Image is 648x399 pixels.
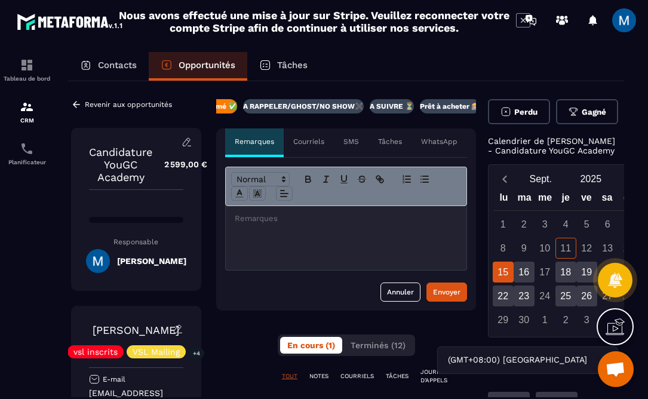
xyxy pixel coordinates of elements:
[103,375,125,384] p: E-mail
[277,60,308,70] p: Tâches
[378,137,402,146] p: Tâches
[445,354,589,367] span: (GMT+08:00) [GEOGRAPHIC_DATA]
[514,309,535,330] div: 30
[618,189,638,210] div: di
[514,108,538,116] span: Perdu
[351,340,406,350] span: Terminés (12)
[597,262,618,283] div: 20
[597,238,618,259] div: 13
[514,238,535,259] div: 9
[340,372,374,380] p: COURRIELS
[555,309,576,330] div: 2
[493,189,514,210] div: lu
[566,168,616,189] button: Open years overlay
[433,286,460,298] div: Envoyer
[618,214,639,235] div: 7
[93,324,179,336] a: [PERSON_NAME]
[535,189,555,210] div: me
[437,346,618,374] div: Search for option
[555,238,576,259] div: 11
[514,214,535,235] div: 2
[68,52,149,81] a: Contacts
[493,286,514,306] div: 22
[598,351,634,387] div: Ouvrir le chat
[85,100,172,109] p: Revenir aux opportunités
[152,153,207,176] p: 2 599,00 €
[280,337,342,354] button: En cours (1)
[293,137,324,146] p: Courriels
[589,354,598,367] input: Search for option
[535,309,555,330] div: 1
[535,238,555,259] div: 10
[309,372,328,380] p: NOTES
[89,146,152,183] p: Candidature YouGC Academy
[493,189,638,330] div: Calendar wrapper
[514,286,535,306] div: 23
[17,11,124,32] img: logo
[117,256,186,266] h5: [PERSON_NAME]
[576,214,597,235] div: 5
[3,91,51,133] a: formationformationCRM
[582,108,606,116] span: Gagné
[576,238,597,259] div: 12
[20,142,34,156] img: scheduler
[597,286,618,306] div: 27
[576,309,597,330] div: 3
[149,52,247,81] a: Opportunités
[20,58,34,72] img: formation
[3,159,51,165] p: Planificateur
[426,283,467,302] button: Envoyer
[493,262,514,283] div: 15
[535,286,555,306] div: 24
[597,214,618,235] div: 6
[343,337,413,354] button: Terminés (12)
[133,348,180,356] p: VSL Mailing
[287,340,335,350] span: En cours (1)
[576,262,597,283] div: 19
[420,368,465,385] p: JOURNAUX D'APPELS
[514,262,535,283] div: 16
[556,99,618,124] button: Gagné
[493,171,515,187] button: Previous month
[576,189,597,210] div: ve
[488,99,550,124] button: Perdu
[282,372,297,380] p: TOUT
[597,189,618,210] div: sa
[493,309,514,330] div: 29
[555,189,576,210] div: je
[20,100,34,114] img: formation
[488,136,618,155] p: Calendrier de [PERSON_NAME] - Candidature YouGC Academy
[515,168,566,189] button: Open months overlay
[535,214,555,235] div: 3
[3,75,51,82] p: Tableau de bord
[576,286,597,306] div: 26
[535,262,555,283] div: 17
[555,262,576,283] div: 18
[493,238,514,259] div: 8
[370,102,414,111] p: A SUIVRE ⏳
[493,214,638,330] div: Calendar days
[343,137,359,146] p: SMS
[189,347,204,360] p: +4
[421,137,457,146] p: WhatsApp
[235,137,274,146] p: Remarques
[118,9,510,34] h2: Nous avons effectué une mise à jour sur Stripe. Veuillez reconnecter votre compte Stripe afin de ...
[555,286,576,306] div: 25
[3,133,51,174] a: schedulerschedulerPlanificateur
[380,283,420,302] button: Annuler
[386,372,409,380] p: TÂCHES
[514,189,535,210] div: ma
[3,49,51,91] a: formationformationTableau de bord
[493,214,514,235] div: 1
[555,214,576,235] div: 4
[247,52,320,81] a: Tâches
[89,238,183,246] p: Responsable
[179,60,235,70] p: Opportunités
[98,60,137,70] p: Contacts
[73,348,118,356] p: vsl inscrits
[3,117,51,124] p: CRM
[420,102,480,111] p: Prêt à acheter 🎰
[616,171,638,187] button: Next month
[243,102,364,111] p: A RAPPELER/GHOST/NO SHOW✖️
[618,238,639,259] div: 14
